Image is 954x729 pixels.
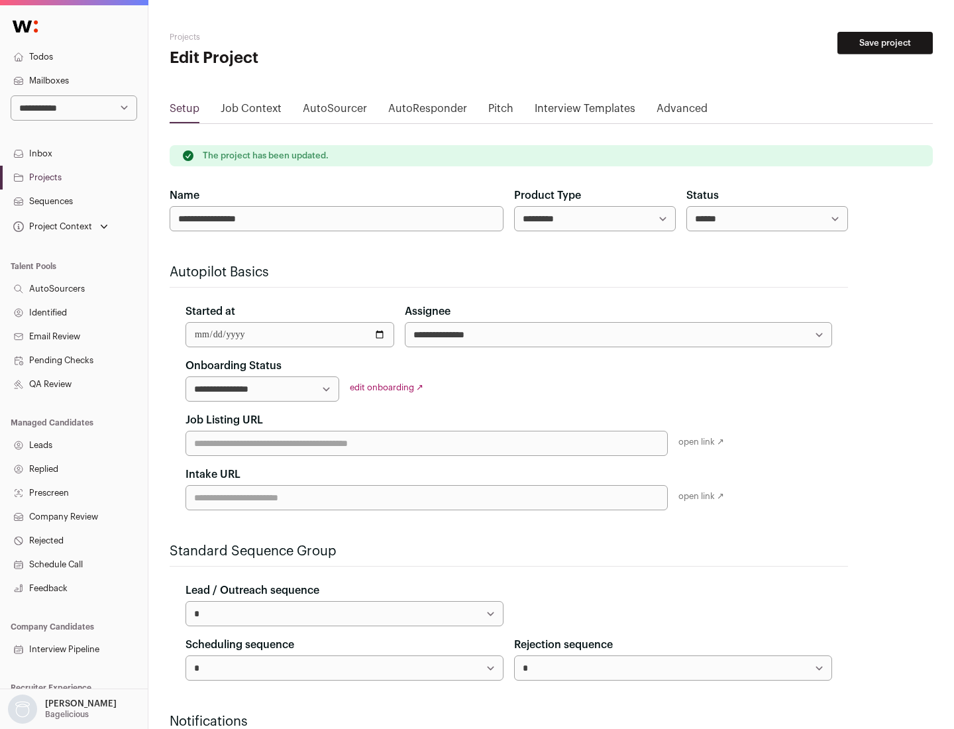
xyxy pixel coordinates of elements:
label: Status [686,188,719,203]
p: Bagelicious [45,709,89,720]
label: Rejection sequence [514,637,613,653]
label: Started at [185,304,235,319]
a: Job Context [221,101,282,122]
label: Name [170,188,199,203]
a: AutoSourcer [303,101,367,122]
label: Job Listing URL [185,412,263,428]
label: Product Type [514,188,581,203]
a: Setup [170,101,199,122]
label: Scheduling sequence [185,637,294,653]
img: Wellfound [5,13,45,40]
button: Open dropdown [5,695,119,724]
button: Open dropdown [11,217,111,236]
label: Intake URL [185,467,240,482]
label: Assignee [405,304,450,319]
h1: Edit Project [170,48,424,69]
a: edit onboarding ↗ [350,383,423,392]
a: Interview Templates [535,101,635,122]
img: nopic.png [8,695,37,724]
p: [PERSON_NAME] [45,699,117,709]
label: Onboarding Status [185,358,282,374]
div: Project Context [11,221,92,232]
a: Advanced [657,101,708,122]
a: Pitch [488,101,513,122]
h2: Projects [170,32,424,42]
a: AutoResponder [388,101,467,122]
label: Lead / Outreach sequence [185,583,319,598]
h2: Autopilot Basics [170,263,848,282]
button: Save project [837,32,933,54]
h2: Standard Sequence Group [170,542,848,561]
p: The project has been updated. [203,150,329,161]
